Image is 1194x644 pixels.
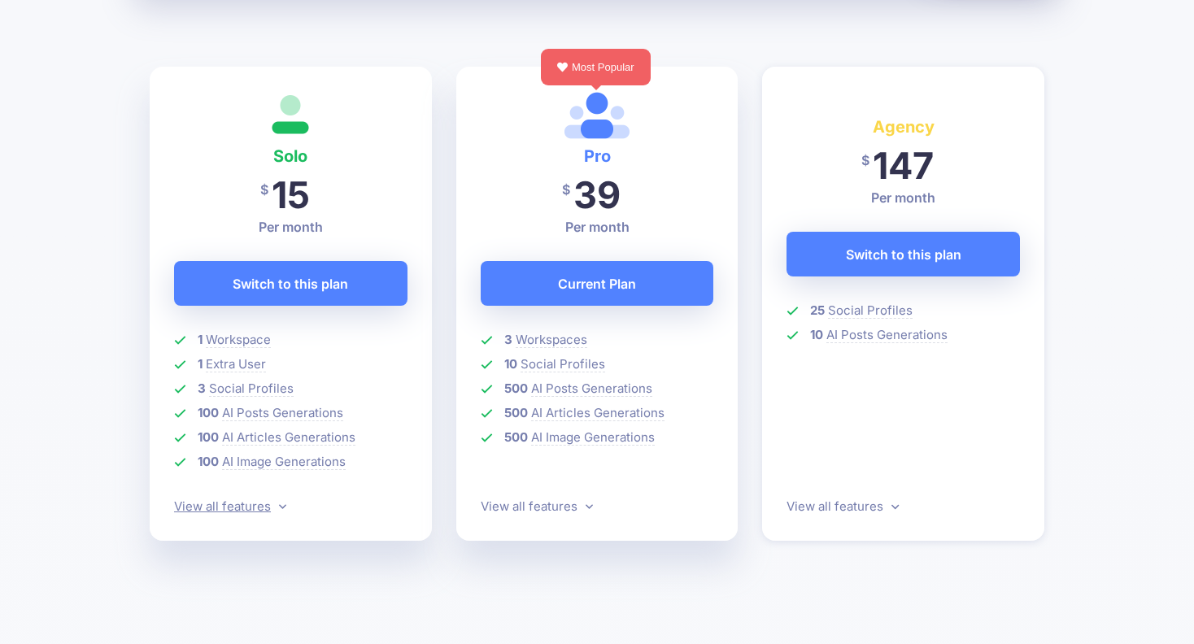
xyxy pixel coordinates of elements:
[504,356,517,372] b: 10
[206,356,266,372] span: Extra User
[541,49,651,85] div: Most Popular
[531,381,652,397] span: AI Posts Generations
[198,454,219,469] b: 100
[222,429,355,446] span: AI Articles Generations
[198,429,219,445] b: 100
[558,271,636,297] span: Current Plan
[873,143,934,188] span: 147
[198,356,203,372] b: 1
[481,143,714,169] h4: Pro
[787,188,1020,207] p: Per month
[233,271,348,297] span: Switch to this plan
[504,381,528,396] b: 500
[861,142,869,179] span: $
[810,302,825,318] b: 25
[846,241,961,268] span: Switch to this plan
[174,143,407,169] h4: Solo
[198,332,203,347] b: 1
[481,217,714,237] p: Per month
[787,498,899,514] a: View all features
[531,429,655,446] span: AI Image Generations
[826,327,948,343] span: AI Posts Generations
[272,172,310,217] span: 15
[174,261,407,306] a: Switch to this plan
[174,217,407,237] p: Per month
[828,302,913,319] span: Social Profiles
[521,356,605,372] span: Social Profiles
[209,381,294,397] span: Social Profiles
[504,332,512,347] b: 3
[222,405,343,421] span: AI Posts Generations
[573,172,621,217] span: 39
[481,261,714,306] a: Current Plan
[198,405,219,420] b: 100
[481,498,593,514] a: View all features
[260,172,268,208] span: $
[222,454,346,470] span: AI Image Generations
[810,327,823,342] b: 10
[787,232,1020,276] a: Switch to this plan
[562,172,570,208] span: $
[206,332,271,348] span: Workspace
[504,405,528,420] b: 500
[516,332,587,348] span: Workspaces
[174,498,286,514] a: View all features
[198,381,206,396] b: 3
[787,114,1020,140] h4: Agency
[531,405,665,421] span: AI Articles Generations
[504,429,528,445] b: 500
